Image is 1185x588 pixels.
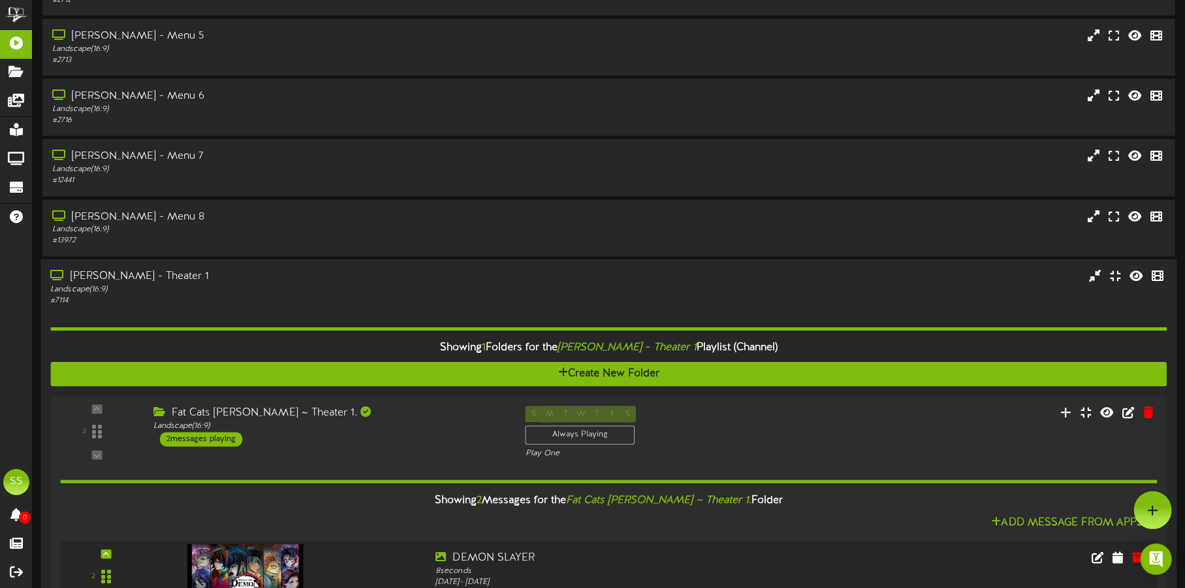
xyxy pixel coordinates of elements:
div: Open Intercom Messenger [1141,544,1172,575]
div: DEMON SLAYER [436,551,874,566]
span: 1 [482,342,486,353]
div: # 12441 [52,175,505,186]
div: # 13972 [52,235,505,246]
div: Showing Folders for the Playlist (Channel) [40,334,1177,362]
button: Add Message From Apps [988,515,1148,531]
div: Showing Messages for the Folder [50,487,1167,515]
div: SS [3,469,29,495]
i: [PERSON_NAME] - Theater 1 [558,342,697,353]
div: Landscape ( 16:9 ) [52,164,505,175]
div: Always Playing [526,425,635,444]
div: Landscape ( 16:9 ) [153,421,506,432]
div: Landscape ( 16:9 ) [52,44,505,55]
div: Landscape ( 16:9 ) [50,284,504,295]
div: [DATE] - [DATE] [436,577,874,588]
div: [PERSON_NAME] - Theater 1 [50,269,504,284]
div: [PERSON_NAME] - Menu 6 [52,89,505,104]
button: Create New Folder [50,362,1167,386]
div: # 7114 [50,295,504,306]
div: Landscape ( 16:9 ) [52,224,505,235]
span: 0 [19,512,31,524]
div: Play One [526,448,785,459]
div: 2 messages playing [160,432,242,446]
span: 2 [477,495,482,506]
div: # 2716 [52,115,505,126]
i: Fat Cats [PERSON_NAME] ~ Theater 1. [566,495,751,506]
div: Fat Cats [PERSON_NAME] ~ Theater 1. [153,406,506,421]
div: 8 seconds [436,566,874,577]
div: # 2713 [52,55,505,66]
div: Landscape ( 16:9 ) [52,104,505,115]
div: [PERSON_NAME] - Menu 8 [52,210,505,225]
div: [PERSON_NAME] - Menu 7 [52,149,505,164]
div: [PERSON_NAME] - Menu 5 [52,29,505,44]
